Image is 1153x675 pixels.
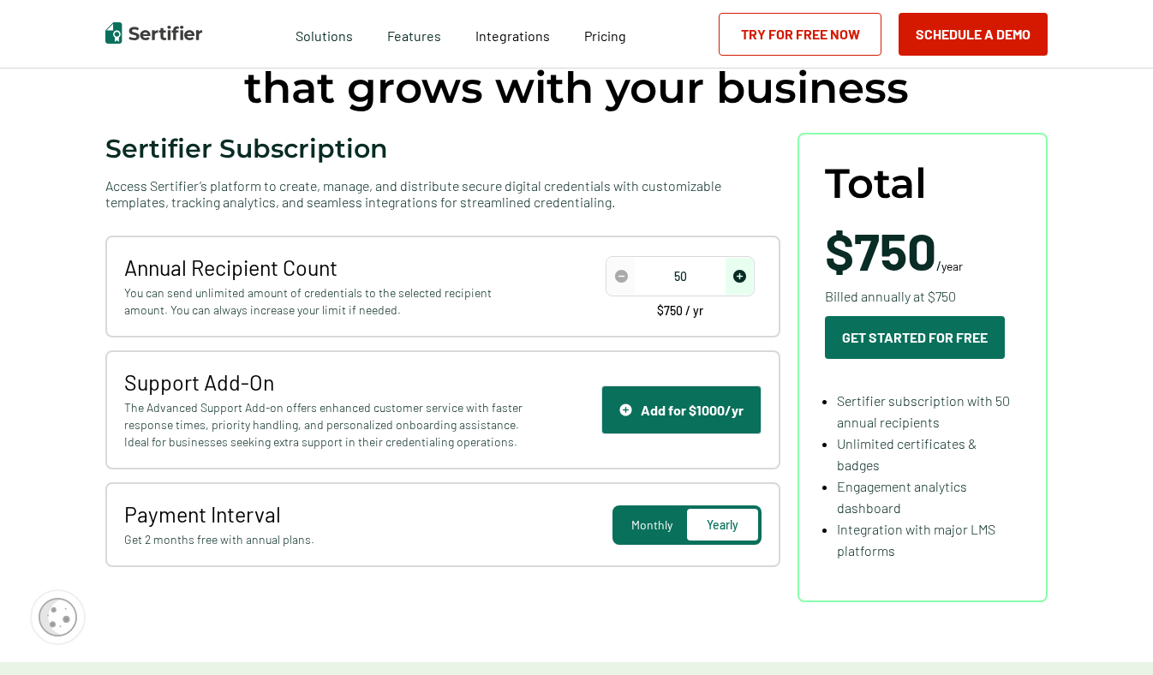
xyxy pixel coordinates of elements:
span: Unlimited certificates & badges [837,435,977,473]
a: Try for Free Now [719,13,881,56]
span: Monthly [631,517,672,532]
span: You can send unlimited amount of credentials to the selected recipient amount. You can always inc... [124,284,528,319]
span: decrease number [607,258,635,295]
span: $750 [825,219,936,281]
button: Support IconAdd for $1000/yr [601,385,762,434]
span: Pricing [584,27,626,44]
button: Schedule a Demo [899,13,1048,56]
span: Solutions [296,23,353,45]
img: Increase Icon [733,270,746,283]
span: Support Add-On [124,369,528,395]
span: Features [387,23,441,45]
span: Get 2 months free with annual plans. [124,531,528,548]
img: Sertifier | Digital Credentialing Platform [105,22,202,44]
span: Sertifier subscription with 50 annual recipients [837,392,1010,430]
div: Add for $1000/yr [619,402,744,418]
a: Pricing [584,23,626,45]
span: Sertifier Subscription [105,133,388,164]
a: Integrations [475,23,550,45]
img: Cookie Popup Icon [39,598,77,636]
span: Integration with major LMS platforms [837,521,995,559]
span: Total [825,160,927,207]
span: / [825,224,963,276]
span: Billed annually at $750 [825,285,956,307]
span: $750 / yr [657,305,703,317]
span: Payment Interval [124,501,528,527]
span: Annual Recipient Count [124,254,528,280]
span: increase number [726,258,753,295]
img: Decrease Icon [615,270,628,283]
span: Yearly [707,517,738,532]
span: year [941,259,963,273]
span: Integrations [475,27,550,44]
span: The Advanced Support Add-on offers enhanced customer service with faster response times, priority... [124,399,528,451]
img: Support Icon [619,403,632,416]
span: Engagement analytics dashboard [837,478,967,516]
span: Access Sertifier’s platform to create, manage, and distribute secure digital credentials with cus... [105,177,780,210]
button: Get Started For Free [825,316,1005,359]
iframe: Chat Widget [1067,593,1153,675]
